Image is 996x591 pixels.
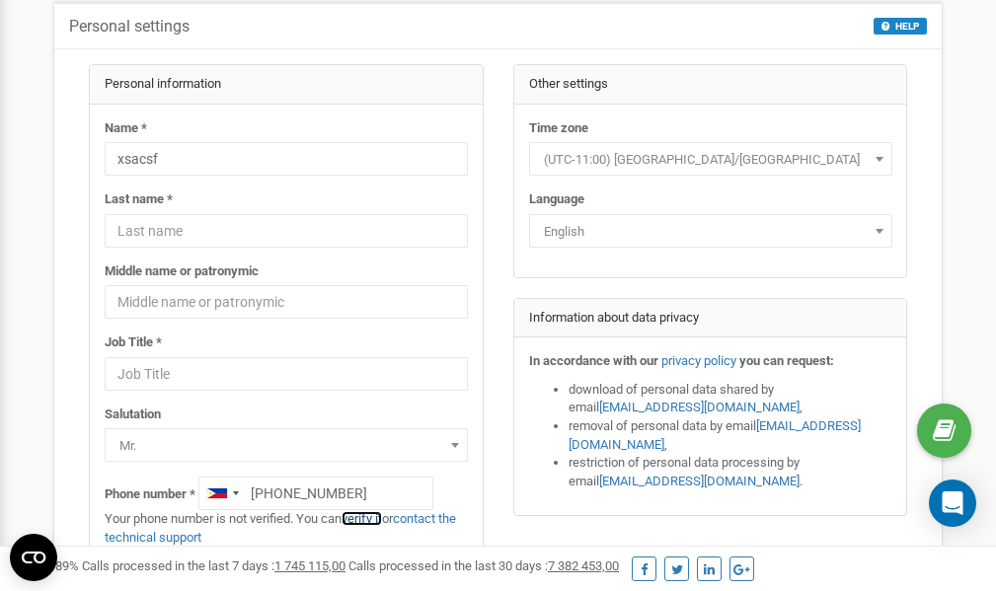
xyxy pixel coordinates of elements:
[514,299,907,338] div: Information about data privacy
[105,190,173,209] label: Last name *
[569,418,861,452] a: [EMAIL_ADDRESS][DOMAIN_NAME]
[105,333,162,352] label: Job Title *
[105,511,456,545] a: contact the technical support
[661,353,736,368] a: privacy policy
[105,119,147,138] label: Name *
[529,353,658,368] strong: In accordance with our
[536,218,885,246] span: English
[82,558,345,573] span: Calls processed in the last 7 days :
[105,357,468,391] input: Job Title
[199,478,245,509] div: Telephone country code
[105,285,468,319] input: Middle name or patronymic
[739,353,834,368] strong: you can request:
[69,18,190,36] h5: Personal settings
[198,477,433,510] input: +1-800-555-55-55
[599,474,800,488] a: [EMAIL_ADDRESS][DOMAIN_NAME]
[569,417,892,454] li: removal of personal data by email ,
[105,214,468,248] input: Last name
[274,558,345,573] u: 1 745 115,00
[105,485,195,504] label: Phone number *
[529,190,584,209] label: Language
[514,65,907,105] div: Other settings
[90,65,483,105] div: Personal information
[929,480,976,527] div: Open Intercom Messenger
[529,142,892,176] span: (UTC-11:00) Pacific/Midway
[548,558,619,573] u: 7 382 453,00
[105,142,468,176] input: Name
[105,510,468,547] p: Your phone number is not verified. You can or
[105,406,161,424] label: Salutation
[342,511,382,526] a: verify it
[348,558,619,573] span: Calls processed in the last 30 days :
[529,119,588,138] label: Time zone
[536,146,885,174] span: (UTC-11:00) Pacific/Midway
[10,534,57,581] button: Open CMP widget
[529,214,892,248] span: English
[874,18,927,35] button: HELP
[112,432,461,460] span: Mr.
[105,428,468,462] span: Mr.
[105,262,259,281] label: Middle name or patronymic
[569,381,892,417] li: download of personal data shared by email ,
[599,400,800,414] a: [EMAIL_ADDRESS][DOMAIN_NAME]
[569,454,892,490] li: restriction of personal data processing by email .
